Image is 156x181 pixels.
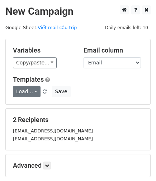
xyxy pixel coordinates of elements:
h5: Advanced [13,162,143,169]
a: Copy/paste... [13,57,57,68]
a: Templates [13,76,44,83]
a: Load... [13,86,41,97]
h5: Email column [84,46,143,54]
a: Viết mail câu trip [38,25,77,30]
small: [EMAIL_ADDRESS][DOMAIN_NAME] [13,128,93,134]
iframe: Chat Widget [120,146,156,181]
small: [EMAIL_ADDRESS][DOMAIN_NAME] [13,136,93,141]
h5: Variables [13,46,73,54]
a: Daily emails left: 10 [103,25,151,30]
span: Daily emails left: 10 [103,24,151,32]
h5: 2 Recipients [13,116,143,124]
small: Google Sheet: [5,25,77,30]
button: Save [52,86,70,97]
h2: New Campaign [5,5,151,18]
